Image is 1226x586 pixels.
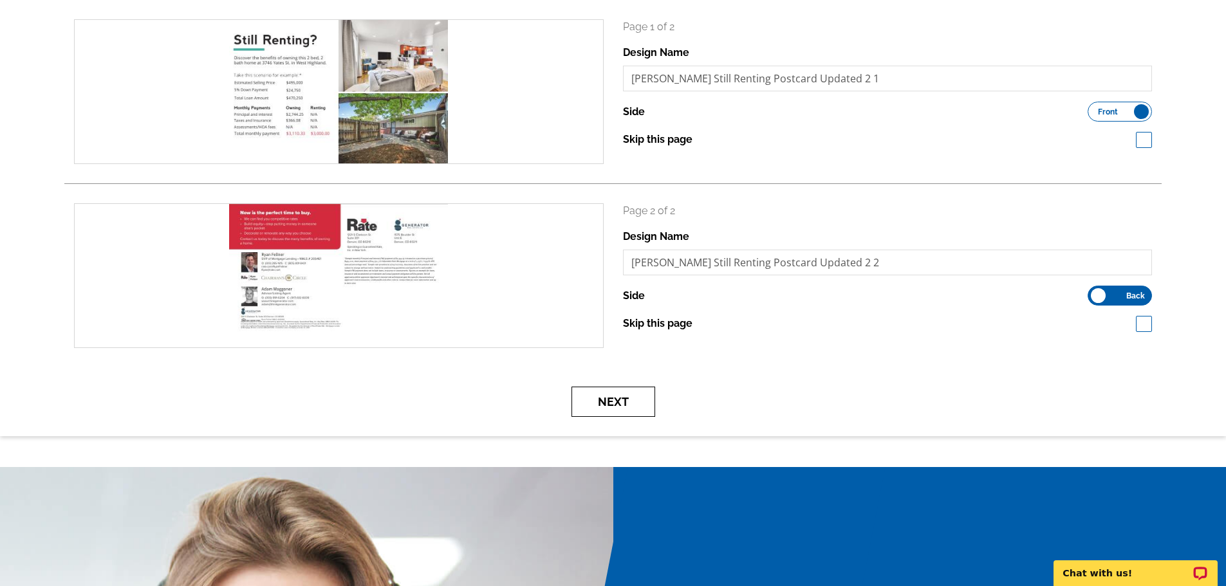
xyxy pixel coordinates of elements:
span: Front [1098,109,1118,115]
label: Side [623,104,645,120]
p: Page 2 of 2 [623,203,1153,219]
input: File Name [623,250,1153,275]
label: Side [623,288,645,304]
label: Skip this page [623,316,692,331]
label: Design Name [623,229,689,244]
p: Page 1 of 2 [623,19,1153,35]
span: Back [1126,293,1145,299]
iframe: LiveChat chat widget [1045,545,1226,586]
button: Next [571,387,655,417]
label: Design Name [623,45,689,60]
input: File Name [623,66,1153,91]
label: Skip this page [623,132,692,147]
